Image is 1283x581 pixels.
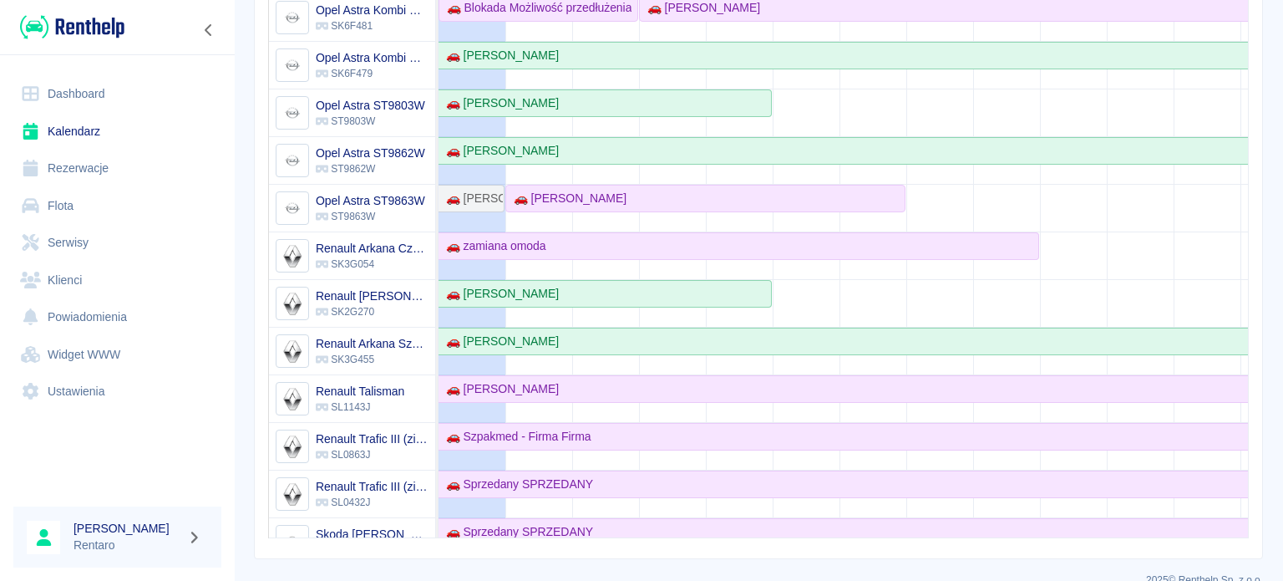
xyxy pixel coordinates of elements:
[316,495,429,510] p: SL0432J
[439,428,591,446] div: 🚗 Szpakmed - Firma Firma
[439,285,559,303] div: 🚗 [PERSON_NAME]
[439,237,546,255] div: 🚗 zamiana omoda
[439,94,559,112] div: 🚗 [PERSON_NAME]
[13,298,221,336] a: Powiadomienia
[316,145,425,161] h6: Opel Astra ST9862W
[316,97,425,114] h6: Opel Astra ST9803W
[439,142,559,160] div: 🚗 [PERSON_NAME]
[316,478,429,495] h6: Renault Trafic III (zielony)
[74,520,180,537] h6: [PERSON_NAME]
[439,333,559,350] div: 🚗 [PERSON_NAME]
[439,47,559,64] div: 🚗 [PERSON_NAME]
[13,187,221,225] a: Flota
[278,385,306,413] img: Image
[316,431,429,447] h6: Renault Trafic III (zielony)
[278,99,306,127] img: Image
[316,383,404,400] h6: Renault Talisman
[316,161,425,176] p: ST9862W
[13,224,221,262] a: Serwisy
[13,336,221,374] a: Widget WWW
[316,304,429,319] p: SK2G270
[278,4,306,32] img: Image
[316,352,429,367] p: SK3G455
[439,380,559,398] div: 🚗 [PERSON_NAME]
[278,481,306,508] img: Image
[13,75,221,113] a: Dashboard
[316,66,429,81] p: SK6F479
[507,190,626,207] div: 🚗 [PERSON_NAME]
[316,400,404,415] p: SL1143J
[13,113,221,150] a: Kalendarz
[316,447,429,462] p: SL0863J
[316,49,429,66] h6: Opel Astra Kombi Silver
[316,209,425,224] p: ST9863W
[278,433,306,461] img: Image
[439,476,593,493] div: 🚗 Sprzedany SPRZEDANY
[13,150,221,187] a: Rezerwacje
[316,2,429,18] h6: Opel Astra Kombi Kobalt
[316,114,425,129] p: ST9803W
[316,18,429,33] p: SK6F481
[439,190,503,207] div: 🚗 [PERSON_NAME]
[278,290,306,318] img: Image
[278,147,306,175] img: Image
[316,288,429,304] h6: Renault Arkana Morski
[316,335,429,352] h6: Renault Arkana Szara
[439,523,593,541] div: 🚗 Sprzedany SPRZEDANY
[316,192,425,209] h6: Opel Astra ST9863W
[13,262,221,299] a: Klienci
[278,52,306,79] img: Image
[316,526,429,543] h6: Skoda Octavia IV Kombi
[278,528,306,556] img: Image
[20,13,124,41] img: Renthelp logo
[13,373,221,410] a: Ustawienia
[13,13,124,41] a: Renthelp logo
[278,195,306,222] img: Image
[278,338,306,365] img: Image
[74,537,180,554] p: Rentaro
[196,19,221,41] button: Zwiń nawigację
[278,242,306,270] img: Image
[316,257,429,272] p: SK3G054
[316,240,429,257] h6: Renault Arkana Czerwona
